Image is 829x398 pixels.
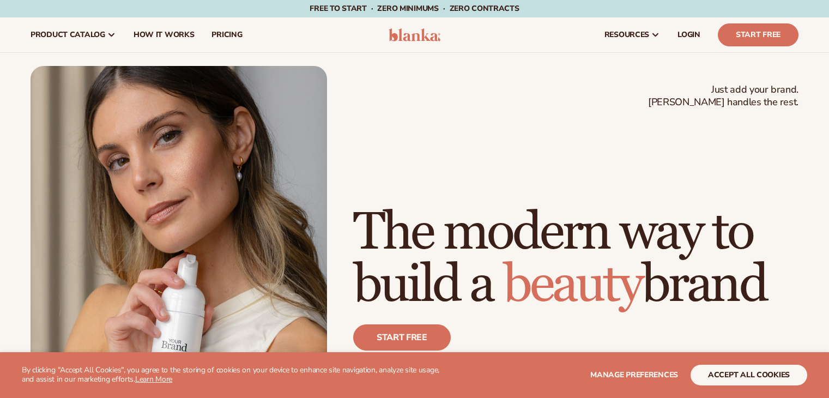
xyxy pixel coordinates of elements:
[22,366,452,384] p: By clicking "Accept All Cookies", you agree to the storing of cookies on your device to enhance s...
[203,17,251,52] a: pricing
[125,17,203,52] a: How It Works
[310,3,519,14] span: Free to start · ZERO minimums · ZERO contracts
[596,17,669,52] a: resources
[353,324,451,351] a: Start free
[669,17,709,52] a: LOGIN
[718,23,798,46] a: Start Free
[211,31,242,39] span: pricing
[22,17,125,52] a: product catalog
[648,83,798,109] span: Just add your brand. [PERSON_NAME] handles the rest.
[389,28,440,41] img: logo
[604,31,649,39] span: resources
[590,365,678,385] button: Manage preferences
[353,207,798,311] h1: The modern way to build a brand
[135,374,172,384] a: Learn More
[503,253,642,317] span: beauty
[590,370,678,380] span: Manage preferences
[31,31,105,39] span: product catalog
[677,31,700,39] span: LOGIN
[134,31,195,39] span: How It Works
[691,365,807,385] button: accept all cookies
